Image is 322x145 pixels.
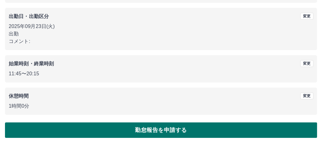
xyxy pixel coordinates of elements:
[9,102,313,110] p: 1時間0分
[9,30,313,38] p: 出勤
[300,60,313,67] button: 変更
[9,70,313,77] p: 11:45 〜 20:15
[300,92,313,99] button: 変更
[9,23,313,30] p: 2025年09月23日(火)
[9,61,54,66] b: 始業時刻・終業時刻
[9,14,49,19] b: 出勤日・出勤区分
[9,93,29,99] b: 休憩時間
[300,13,313,20] button: 変更
[5,122,317,138] button: 勤怠報告を申請する
[9,38,313,45] p: コメント:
